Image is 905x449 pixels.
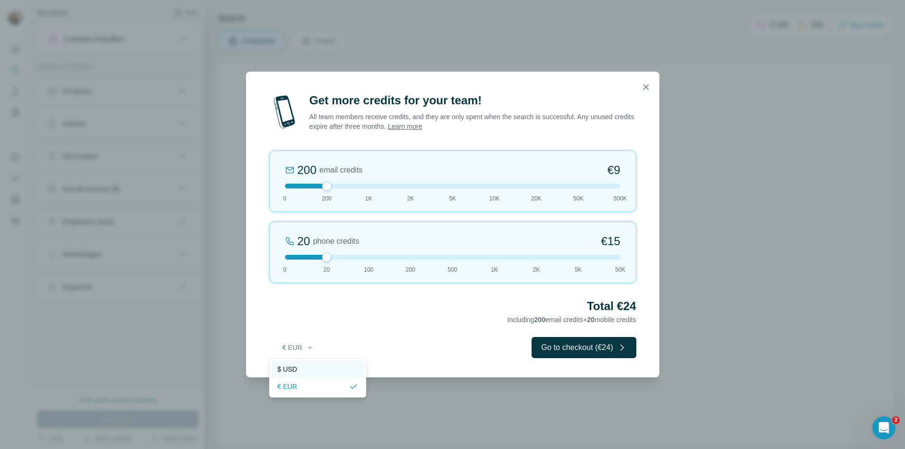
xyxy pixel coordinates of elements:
[447,265,457,274] span: 500
[276,339,321,356] button: € EUR
[534,316,545,324] span: 200
[310,112,636,131] p: All team members receive credits, and they are only spent when the search is successful. Any unus...
[532,337,636,358] button: Go to checkout (€24)
[283,194,286,203] span: 0
[388,123,422,130] a: Learn more
[892,416,900,424] span: 2
[587,316,595,324] span: 20
[269,299,636,314] h2: Total €24
[298,234,310,249] div: 20
[615,265,625,274] span: 50K
[320,164,363,176] span: email credits
[533,265,540,274] span: 2K
[283,265,286,274] span: 0
[323,265,330,274] span: 20
[573,194,583,203] span: 50K
[575,265,582,274] span: 5K
[365,194,372,203] span: 1K
[364,265,373,274] span: 100
[407,194,414,203] span: 2K
[298,162,317,178] div: 200
[406,265,415,274] span: 200
[613,194,627,203] span: 500K
[449,194,456,203] span: 5K
[491,265,498,274] span: 1K
[507,316,636,324] span: Including email credits + mobile credits
[531,194,541,203] span: 20K
[322,194,332,203] span: 200
[601,234,620,249] span: €15
[872,416,895,439] iframe: Intercom live chat
[607,162,620,178] span: €9
[489,194,499,203] span: 10K
[313,236,359,247] span: phone credits
[269,93,300,131] img: mobile-phone
[277,364,297,374] span: $ USD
